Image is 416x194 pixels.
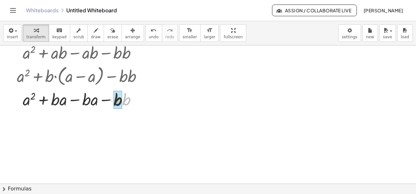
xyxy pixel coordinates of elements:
[91,35,101,39] span: draw
[379,24,396,42] button: save
[23,24,49,42] button: transform
[397,24,413,42] button: load
[73,35,84,39] span: scrub
[362,24,378,42] button: new
[167,27,173,34] i: redo
[104,24,122,42] button: erase
[401,35,409,39] span: load
[8,5,18,16] button: Toggle navigation
[70,24,88,42] button: scrub
[3,24,21,42] button: insert
[125,35,140,39] span: arrange
[149,35,159,39] span: undo
[26,7,58,14] a: Whiteboards
[107,35,118,39] span: erase
[187,27,193,34] i: format_size
[363,7,403,13] span: [PERSON_NAME]
[49,24,70,42] button: keyboardkeypad
[56,27,62,34] i: keyboard
[220,24,246,42] button: fullscreen
[366,35,374,39] span: new
[383,35,392,39] span: save
[342,35,357,39] span: settings
[87,24,104,42] button: draw
[179,24,201,42] button: format_sizesmaller
[26,35,45,39] span: transform
[145,24,162,42] button: undoundo
[204,35,215,39] span: larger
[338,24,361,42] button: settings
[206,27,213,34] i: format_size
[162,24,178,42] button: redoredo
[272,5,357,16] button: Assign / Collaborate Live
[165,35,174,39] span: redo
[200,24,219,42] button: format_sizelarger
[7,35,18,39] span: insert
[278,7,351,13] span: Assign / Collaborate Live
[52,35,67,39] span: keypad
[122,24,144,42] button: arrange
[150,27,157,34] i: undo
[224,35,242,39] span: fullscreen
[358,5,408,16] button: [PERSON_NAME]
[183,35,197,39] span: smaller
